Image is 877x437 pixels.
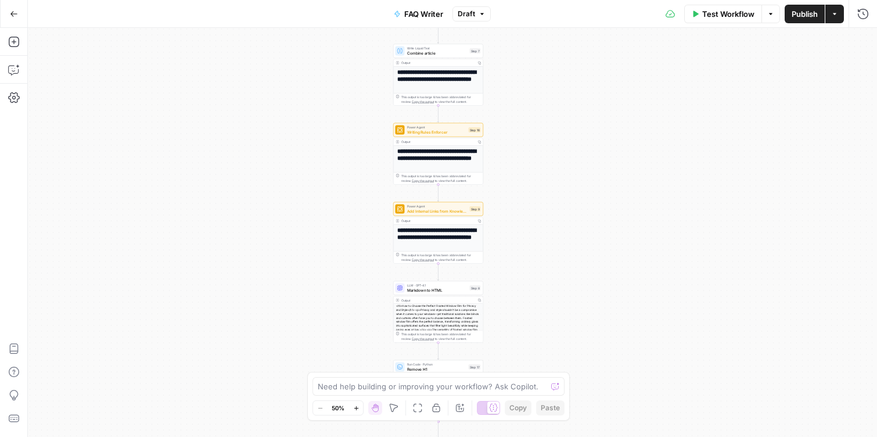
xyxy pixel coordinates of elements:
span: Power Agent [407,125,466,130]
g: Edge from step_6 to step_7 [437,27,439,44]
span: Publish [792,8,818,20]
div: This output is too large & has been abbreviated for review. to view the full content. [401,95,481,104]
span: Test Workflow [702,8,754,20]
div: Step 8 [470,285,481,291]
span: Combine article [407,50,468,56]
div: Output [401,218,475,223]
button: Publish [785,5,825,23]
div: This output is too large & has been abbreviated for review. to view the full content. [401,174,481,183]
g: Edge from step_8 to step_17 [437,343,439,360]
span: Remove H1 [407,366,466,372]
span: Paste [541,403,560,413]
div: Output [401,139,475,144]
div: Output [401,60,475,65]
div: This output is too large & has been abbreviated for review. to view the full content. [401,332,481,341]
span: Copy the output [412,100,434,103]
span: LLM · GPT-4.1 [407,283,468,288]
g: Edge from step_16 to step_9 [437,185,439,202]
button: FAQ Writer [387,5,450,23]
div: Step 9 [470,206,481,212]
g: Edge from step_9 to step_8 [437,264,439,281]
span: Power Agent [407,204,468,209]
div: LLM · GPT-4.1Markdown to HTMLStep 8Output<h1>How to Choose the Perfect Frosted Window Film for Pr... [393,281,483,343]
span: 50% [332,403,344,413]
span: Draft [458,9,475,19]
span: Writing Rules Enforcer [407,129,466,135]
div: <h1>How to Choose the Perfect Frosted Window Film for Privacy and Style</h1> <p>Privacy and style... [394,304,483,367]
span: FAQ Writer [404,8,443,20]
span: Add Internal Links from Knowledge Base - Fork [407,208,468,214]
span: Write Liquid Text [407,46,468,51]
div: Step 7 [470,48,481,53]
span: Copy the output [412,179,434,182]
div: Step 17 [469,364,481,370]
div: Output [401,298,475,302]
span: Copy [509,403,527,413]
g: Edge from step_7 to step_16 [437,106,439,123]
div: This output is too large & has been abbreviated for review. to view the full content. [401,253,481,262]
span: Markdown to HTML [407,287,468,293]
button: Paste [536,400,565,415]
button: Draft [452,6,491,22]
button: Test Workflow [684,5,761,23]
button: Copy [505,400,531,415]
span: Copy the output [412,337,434,341]
span: Run Code · Python [407,362,466,367]
div: Step 16 [469,127,481,132]
span: Copy the output [412,258,434,262]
